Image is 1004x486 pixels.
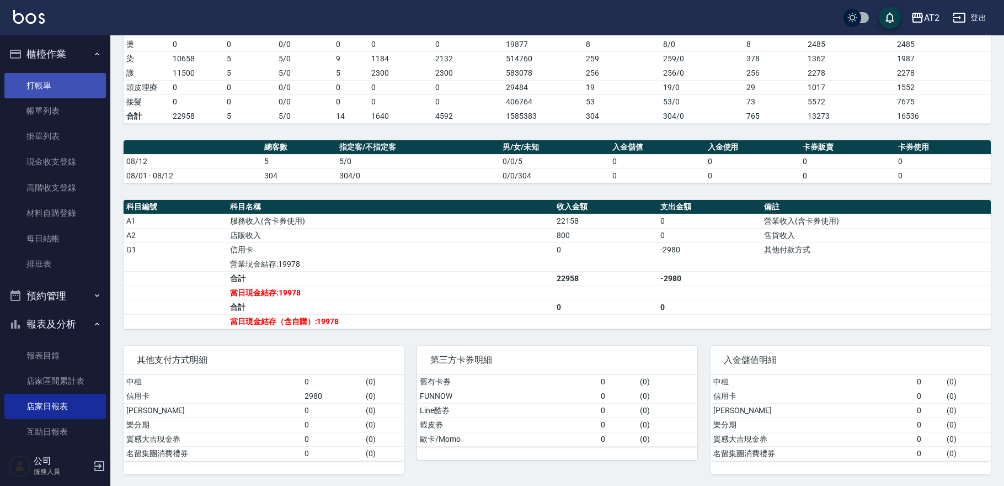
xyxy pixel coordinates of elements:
[744,80,805,94] td: 29
[554,200,658,214] th: 收入金額
[711,375,991,461] table: a dense table
[170,80,224,94] td: 0
[879,7,901,29] button: save
[637,403,697,418] td: ( 0 )
[805,66,894,80] td: 2278
[432,66,503,80] td: 2300
[711,418,914,432] td: 樂分期
[124,51,170,66] td: 染
[417,418,598,432] td: 蝦皮劵
[227,314,554,329] td: 當日現金結存（含自購）:19978
[363,375,404,389] td: ( 0 )
[124,403,302,418] td: [PERSON_NAME]
[658,214,761,228] td: 0
[503,94,583,109] td: 406764
[227,286,554,300] td: 當日現金結存:19978
[34,456,90,467] h5: 公司
[598,389,637,403] td: 0
[944,418,991,432] td: ( 0 )
[800,168,895,183] td: 0
[944,432,991,446] td: ( 0 )
[4,343,106,368] a: 報表目錄
[4,124,106,149] a: 掛單列表
[276,109,334,123] td: 5/0
[660,109,744,123] td: 304/0
[276,80,334,94] td: 0 / 0
[4,394,106,419] a: 店家日報表
[432,37,503,51] td: 0
[658,228,761,242] td: 0
[276,37,334,51] td: 0 / 0
[805,94,894,109] td: 5572
[914,403,944,418] td: 0
[170,66,224,80] td: 11500
[583,37,660,51] td: 8
[894,109,991,123] td: 16536
[761,242,991,257] td: 其他付款方式
[224,94,275,109] td: 0
[895,140,991,155] th: 卡券使用
[333,51,369,66] td: 9
[124,418,302,432] td: 樂分期
[333,94,369,109] td: 0
[124,228,227,242] td: A2
[906,7,944,29] button: AT2
[124,432,302,446] td: 質感大吉現金券
[261,140,337,155] th: 總客數
[637,418,697,432] td: ( 0 )
[124,66,170,80] td: 護
[302,418,363,432] td: 0
[944,375,991,389] td: ( 0 )
[894,37,991,51] td: 2485
[227,271,554,286] td: 合計
[583,94,660,109] td: 53
[137,355,391,366] span: 其他支付方式明細
[711,432,914,446] td: 質感大吉現金券
[124,94,170,109] td: 接髮
[660,94,744,109] td: 53 / 0
[224,37,275,51] td: 0
[660,66,744,80] td: 256 / 0
[4,445,106,471] a: 互助月報表
[610,140,705,155] th: 入金儲值
[224,66,275,80] td: 5
[170,51,224,66] td: 10658
[224,109,275,123] td: 5
[4,175,106,200] a: 高階收支登錄
[610,154,705,168] td: 0
[124,140,991,183] table: a dense table
[744,51,805,66] td: 378
[554,300,658,314] td: 0
[124,242,227,257] td: G1
[705,154,800,168] td: 0
[598,432,637,446] td: 0
[432,109,503,123] td: 4592
[333,37,369,51] td: 0
[13,10,45,24] img: Logo
[705,140,800,155] th: 入金使用
[4,98,106,124] a: 帳單列表
[800,140,895,155] th: 卡券販賣
[658,242,761,257] td: -2980
[9,455,31,477] img: Person
[944,446,991,461] td: ( 0 )
[4,149,106,175] a: 現金收支登錄
[711,446,914,461] td: 名留集團消費禮券
[711,389,914,403] td: 信用卡
[333,66,369,80] td: 5
[363,389,404,403] td: ( 0 )
[503,80,583,94] td: 29484
[761,200,991,214] th: 備註
[944,389,991,403] td: ( 0 )
[302,375,363,389] td: 0
[660,80,744,94] td: 19 / 0
[369,51,432,66] td: 1184
[369,80,432,94] td: 0
[924,11,939,25] div: AT2
[369,109,432,123] td: 1640
[583,80,660,94] td: 19
[598,418,637,432] td: 0
[432,80,503,94] td: 0
[637,432,697,446] td: ( 0 )
[302,389,363,403] td: 2980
